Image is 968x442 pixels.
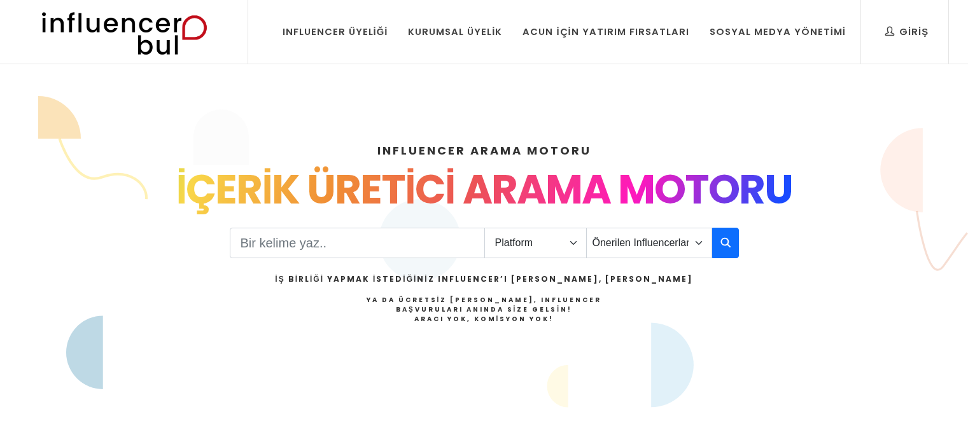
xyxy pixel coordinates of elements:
div: Kurumsal Üyelik [408,25,502,39]
div: İÇERİK ÜRETİCİ ARAMA MOTORU [72,159,897,220]
div: Acun İçin Yatırım Fırsatları [523,25,689,39]
h4: Ya da Ücretsiz [PERSON_NAME], Influencer Başvuruları Anında Size Gelsin! [275,295,692,324]
h4: INFLUENCER ARAMA MOTORU [72,142,897,159]
input: Search [230,228,485,258]
strong: Aracı Yok, Komisyon Yok! [414,314,554,324]
div: Sosyal Medya Yönetimi [710,25,846,39]
h2: İş Birliği Yapmak İstediğiniz Influencer’ı [PERSON_NAME], [PERSON_NAME] [275,273,692,285]
div: Influencer Üyeliği [283,25,388,39]
div: Giriş [885,25,929,39]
